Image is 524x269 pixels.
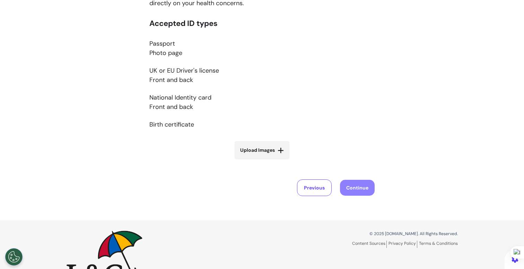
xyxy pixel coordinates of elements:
p: © 2025 [DOMAIN_NAME]. All Rights Reserved. [267,231,458,237]
p: Passport Photo page [149,39,375,58]
button: Previous [297,179,332,196]
a: Content Sources [352,241,387,248]
a: Terms & Conditions [419,241,458,246]
button: Continue [340,180,375,196]
button: Open Preferences [5,248,23,266]
p: Birth certificate [149,120,375,129]
h3: Accepted ID types [149,19,375,28]
p: UK or EU Driver's license Front and back [149,66,375,85]
p: National Identity card Front and back [149,93,375,112]
a: Privacy Policy [388,241,417,248]
span: Upload Images [240,147,275,154]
